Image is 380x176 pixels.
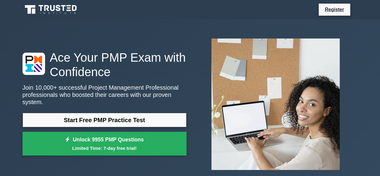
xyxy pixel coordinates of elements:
[23,113,187,127] a: Start Free PMP Practice Test
[23,50,187,79] h1: Ace Your PMP Exam with Confidence
[321,6,348,13] a: Register
[23,132,187,156] a: Unlock 9955 PMP QuestionsLimited Time: 7-day free trial!
[23,84,187,106] p: Join 10,000+ successful Project Management Professional professionals who boosted their careers w...
[30,145,179,152] small: Limited Time: 7-day free trial!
